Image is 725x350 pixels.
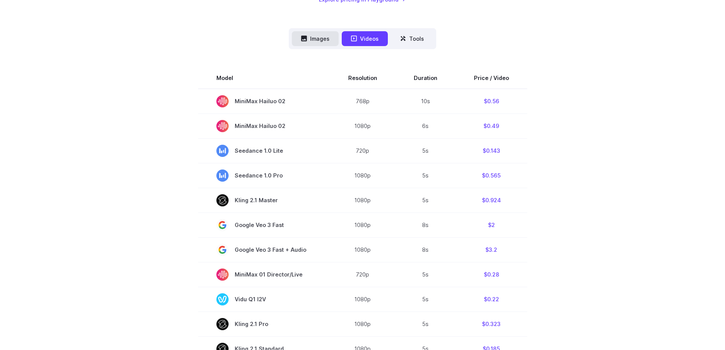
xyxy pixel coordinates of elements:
[330,163,395,188] td: 1080p
[216,219,312,231] span: Google Veo 3 Fast
[330,287,395,312] td: 1080p
[456,113,527,138] td: $0.49
[395,138,456,163] td: 5s
[395,188,456,213] td: 5s
[330,312,395,336] td: 1080p
[395,262,456,287] td: 5s
[292,31,339,46] button: Images
[395,312,456,336] td: 5s
[456,287,527,312] td: $0.22
[391,31,433,46] button: Tools
[216,145,312,157] span: Seedance 1.0 Lite
[216,95,312,107] span: MiniMax Hailuo 02
[456,237,527,262] td: $3.2
[198,67,330,89] th: Model
[216,318,312,330] span: Kling 2.1 Pro
[216,268,312,281] span: MiniMax 01 Director/Live
[395,287,456,312] td: 5s
[216,194,312,206] span: Kling 2.1 Master
[456,188,527,213] td: $0.924
[216,293,312,305] span: Vidu Q1 I2V
[395,213,456,237] td: 8s
[395,113,456,138] td: 6s
[456,89,527,114] td: $0.56
[330,113,395,138] td: 1080p
[456,213,527,237] td: $2
[342,31,388,46] button: Videos
[456,312,527,336] td: $0.323
[395,163,456,188] td: 5s
[330,138,395,163] td: 720p
[330,262,395,287] td: 720p
[456,138,527,163] td: $0.143
[330,213,395,237] td: 1080p
[395,67,456,89] th: Duration
[456,67,527,89] th: Price / Video
[216,120,312,132] span: MiniMax Hailuo 02
[456,163,527,188] td: $0.565
[330,89,395,114] td: 768p
[395,89,456,114] td: 10s
[216,244,312,256] span: Google Veo 3 Fast + Audio
[395,237,456,262] td: 8s
[330,188,395,213] td: 1080p
[216,169,312,182] span: Seedance 1.0 Pro
[330,237,395,262] td: 1080p
[330,67,395,89] th: Resolution
[456,262,527,287] td: $0.28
